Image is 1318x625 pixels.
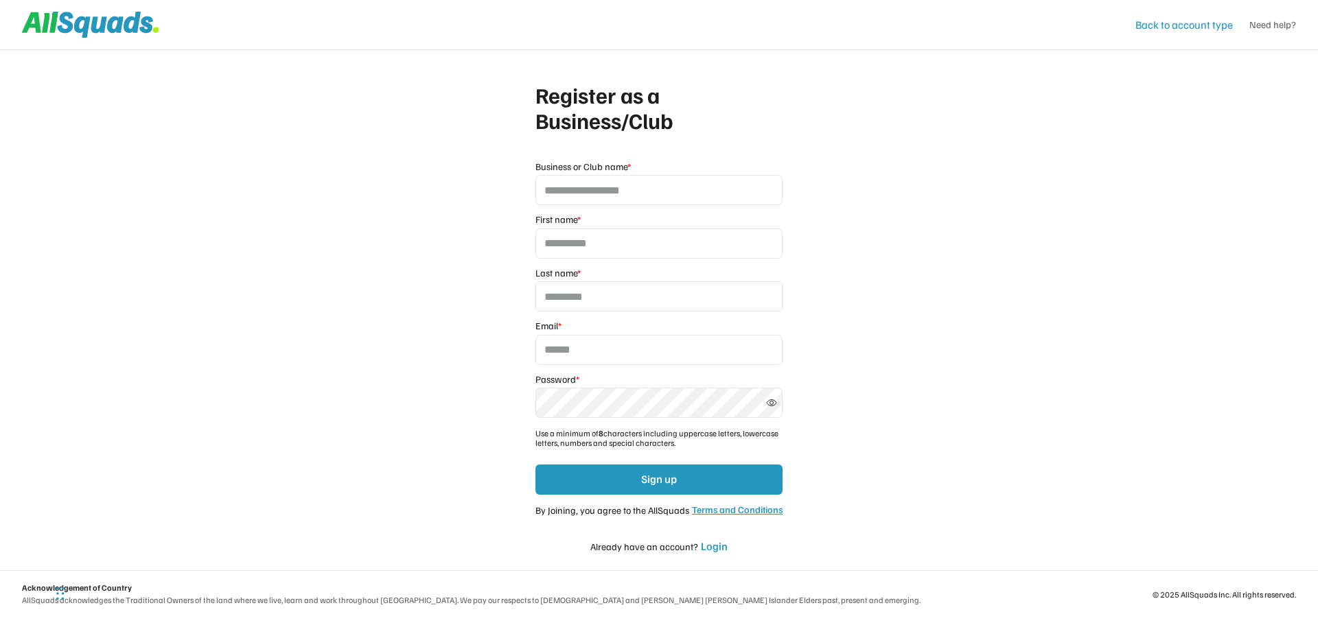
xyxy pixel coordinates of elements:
div: Register as a Business/Club [535,82,769,133]
div: Terms and Conditions [692,504,783,516]
div: Password [535,373,579,386]
div: © 2025 AllSquads Inc. All rights reserved. [1153,589,1296,600]
div: Use a minimum of characters including uppercase letters, lowercase letters, numbers and special c... [535,429,783,448]
div: Login [701,539,728,553]
div: Last name [535,267,581,279]
div: Acknowledgement of Country [22,582,132,594]
div: By Joining, you agree to the AllSquads [535,503,689,517]
div: Already have an account? [590,539,698,554]
div: Business or Club name [535,161,631,173]
strong: 8 [599,428,603,438]
div: AllSquads acknowledges the Traditional Owners of the land where we live, learn and work throughou... [22,594,1120,606]
div: First name [535,213,581,226]
div: Back to account type [1135,16,1233,33]
a: Need help? [1249,19,1296,31]
div: Email [535,320,562,332]
button: Sign up [535,464,783,495]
